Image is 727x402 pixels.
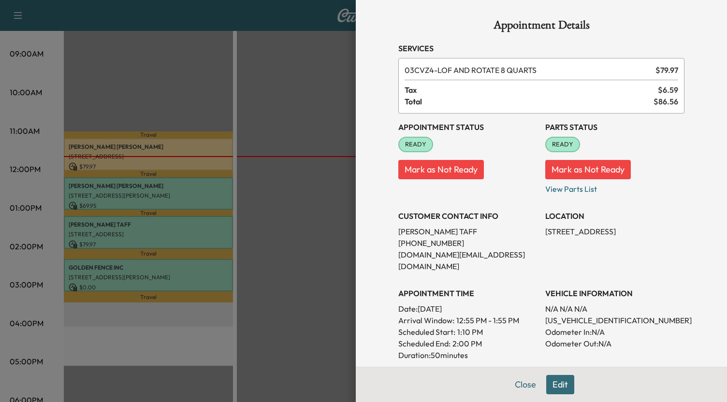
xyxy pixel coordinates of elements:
[399,140,432,149] span: READY
[545,226,684,237] p: [STREET_ADDRESS]
[545,303,684,315] p: N/A N/A N/A
[398,338,451,349] p: Scheduled End:
[398,237,538,249] p: [PHONE_NUMBER]
[545,210,684,222] h3: LOCATION
[655,64,678,76] span: $ 79.97
[457,326,483,338] p: 1:10 PM
[545,179,684,195] p: View Parts List
[545,287,684,299] h3: VEHICLE INFORMATION
[545,121,684,133] h3: Parts Status
[398,121,538,133] h3: Appointment Status
[545,315,684,326] p: [US_VEHICLE_IDENTIFICATION_NUMBER]
[398,303,538,315] p: Date: [DATE]
[405,64,652,76] span: LOF AND ROTATE 8 QUARTS
[546,375,574,394] button: Edit
[398,287,538,299] h3: APPOINTMENT TIME
[398,315,538,326] p: Arrival Window:
[545,338,684,349] p: Odometer Out: N/A
[545,160,631,179] button: Mark as Not Ready
[546,140,579,149] span: READY
[405,96,654,107] span: Total
[398,326,455,338] p: Scheduled Start:
[398,249,538,272] p: [DOMAIN_NAME][EMAIL_ADDRESS][DOMAIN_NAME]
[658,84,678,96] span: $ 6.59
[452,338,482,349] p: 2:00 PM
[398,226,538,237] p: [PERSON_NAME] TAFF
[398,43,684,54] h3: Services
[398,349,538,361] p: Duration: 50 minutes
[509,375,542,394] button: Close
[654,96,678,107] span: $ 86.56
[398,160,484,179] button: Mark as Not Ready
[398,19,684,35] h1: Appointment Details
[398,210,538,222] h3: CUSTOMER CONTACT INFO
[405,84,658,96] span: Tax
[456,315,519,326] span: 12:55 PM - 1:55 PM
[545,326,684,338] p: Odometer In: N/A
